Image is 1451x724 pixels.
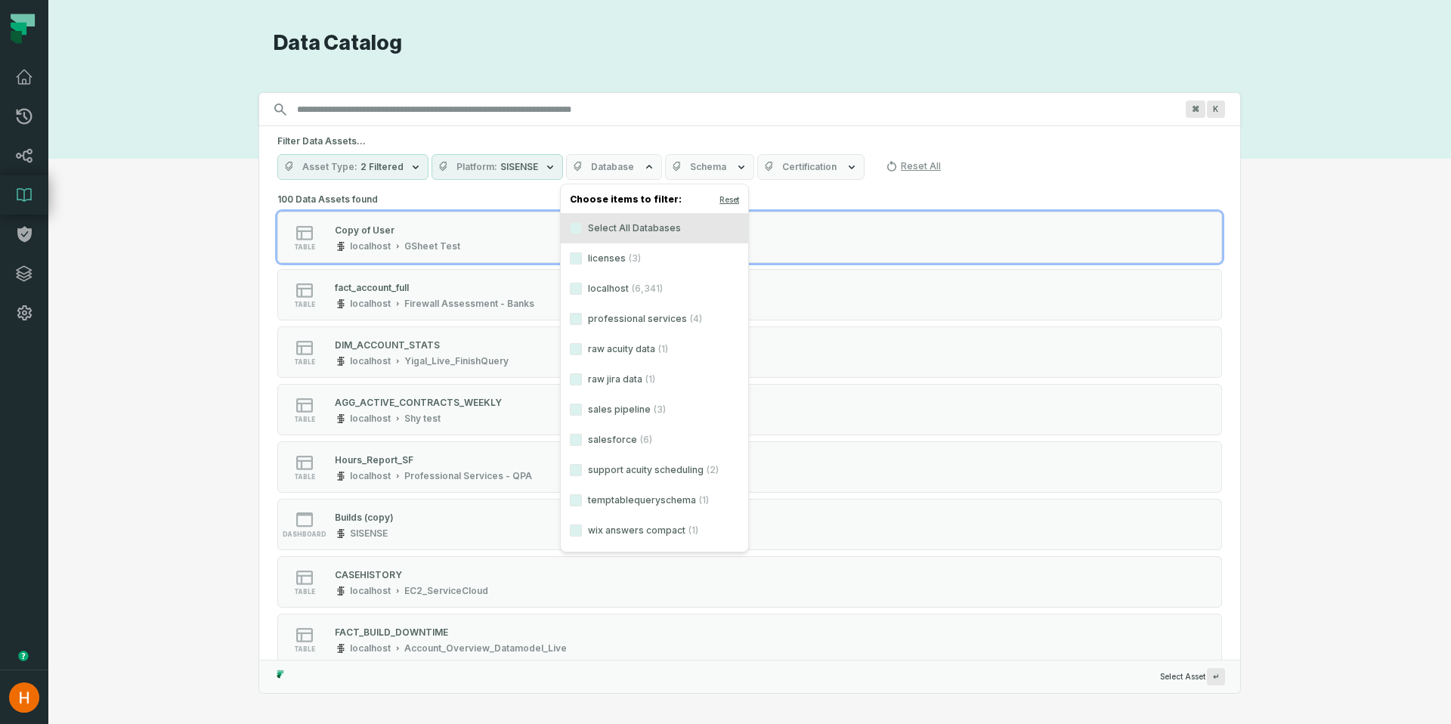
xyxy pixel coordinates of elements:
[561,213,748,243] label: Select All Databases
[360,161,404,173] span: 2 Filtered
[277,135,1222,147] h5: Filter Data Assets...
[335,512,394,523] div: Builds (copy)
[570,494,582,506] button: temptablequeryschema(1)
[404,470,532,482] div: Professional Services - QPA
[277,384,1222,435] button: tablelocalhostShy test
[277,326,1222,378] button: tablelocalhostYigal_Live_FinishQuery
[294,588,315,596] span: table
[404,355,509,367] div: Yigal_Live_FinishQuery
[561,485,748,515] label: temptablequeryschema
[294,358,315,366] span: table
[277,499,1222,550] button: dashboardSISENSE
[294,473,315,481] span: table
[757,154,865,180] button: Certification
[570,222,582,234] button: Select All Databases
[404,298,534,310] div: Firewall Assessment - Banks
[350,470,391,482] div: localhost
[654,404,666,416] span: (3)
[570,434,582,446] button: salesforce(6)
[404,413,441,425] div: Shy test
[404,585,488,597] div: EC2_ServiceCloud
[591,161,634,173] span: Database
[561,425,748,455] label: salesforce
[570,343,582,355] button: raw acuity data(1)
[561,243,748,274] label: licenses
[570,252,582,265] button: licenses(3)
[335,627,448,638] div: FACT_BUILD_DOWNTIME
[690,313,702,325] span: (4)
[456,161,497,173] span: Platform
[277,212,1222,263] button: tablelocalhostGSheet Test
[570,283,582,295] button: localhost(6,341)
[561,515,748,546] label: wix answers compact
[335,454,413,466] div: Hours_Report_SF
[1186,101,1205,118] span: Press ⌘ + K to focus the search bar
[1160,668,1225,685] span: Select Asset
[561,274,748,304] label: localhost
[277,154,428,180] button: Asset Type2 Filtered
[707,464,719,476] span: (2)
[688,524,698,537] span: (1)
[570,524,582,537] button: wix answers compact(1)
[561,334,748,364] label: raw acuity data
[294,301,315,308] span: table
[294,645,315,653] span: table
[277,441,1222,493] button: tablelocalhostProfessional Services - QPA
[277,556,1222,608] button: tablelocalhostEC2_ServiceCloud
[500,161,538,173] span: SISENSE
[17,649,30,663] div: Tooltip anchor
[632,283,663,295] span: (6,341)
[335,397,502,408] div: AGG_ACTIVE_CONTRACTS_WEEKLY
[561,190,748,213] h4: Choose items to filter:
[719,193,739,206] button: Reset
[880,154,947,178] button: Reset All
[335,224,394,236] div: Copy of User
[561,304,748,334] label: professional services
[782,161,837,173] span: Certification
[277,614,1222,665] button: tablelocalhostAccount_Overview_Datamodel_Live
[566,154,662,180] button: Database
[277,269,1222,320] button: tablelocalhostFirewall Assessment - Banks
[570,313,582,325] button: professional services(4)
[645,373,655,385] span: (1)
[350,642,391,654] div: localhost
[640,434,652,446] span: (6)
[561,394,748,425] label: sales pipeline
[350,355,391,367] div: localhost
[658,343,668,355] span: (1)
[404,240,460,252] div: GSheet Test
[1207,101,1225,118] span: Press ⌘ + K to focus the search bar
[350,240,391,252] div: localhost
[699,494,709,506] span: (1)
[335,282,409,293] div: fact_account_full
[350,585,391,597] div: localhost
[570,373,582,385] button: raw jira data(1)
[432,154,563,180] button: PlatformSISENSE
[302,161,357,173] span: Asset Type
[259,189,1240,660] div: Suggestions
[294,243,315,251] span: table
[561,364,748,394] label: raw jira data
[294,416,315,423] span: table
[1207,668,1225,685] span: Press ↵ to add a new Data Asset to the graph
[9,682,39,713] img: avatar of Hanna Serhiyenkov
[274,30,1241,57] h1: Data Catalog
[283,531,326,538] span: dashboard
[350,413,391,425] div: localhost
[404,642,567,654] div: Account_Overview_Datamodel_Live
[665,154,754,180] button: Schema
[335,569,402,580] div: CASEHISTORY
[335,339,440,351] div: DIM_ACCOUNT_STATS
[561,455,748,485] label: support acuity scheduling
[629,252,641,265] span: (3)
[570,464,582,476] button: support acuity scheduling(2)
[350,528,388,540] div: SISENSE
[570,404,582,416] button: sales pipeline(3)
[690,161,726,173] span: Schema
[350,298,391,310] div: localhost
